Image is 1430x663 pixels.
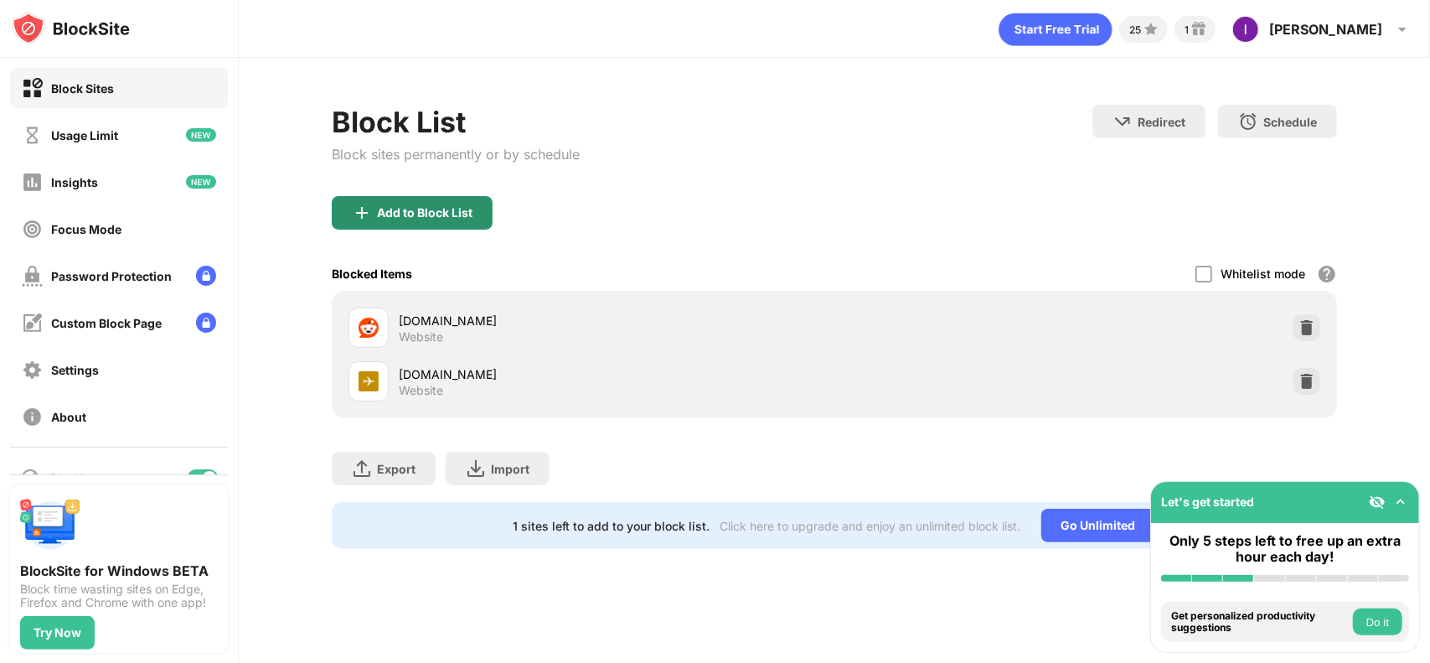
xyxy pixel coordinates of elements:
[399,365,834,383] div: [DOMAIN_NAME]
[332,267,412,281] div: Blocked Items
[22,219,43,240] img: focus-off.svg
[12,12,130,45] img: logo-blocksite.svg
[1263,115,1317,129] div: Schedule
[196,266,216,286] img: lock-menu.svg
[1138,115,1185,129] div: Redirect
[51,410,86,424] div: About
[1392,494,1409,510] img: omni-setup-toggle.svg
[34,626,81,640] div: Try Now
[51,363,99,377] div: Settings
[20,562,218,579] div: BlockSite for Windows BETA
[51,269,172,283] div: Password Protection
[399,312,834,329] div: [DOMAIN_NAME]
[1269,21,1382,38] div: [PERSON_NAME]
[1161,495,1254,509] div: Let's get started
[399,383,443,398] div: Website
[22,313,43,334] img: customize-block-page-off.svg
[51,128,118,142] div: Usage Limit
[1041,509,1156,542] div: Go Unlimited
[1171,610,1349,635] div: Get personalized productivity suggestions
[377,206,472,220] div: Add to Block List
[22,266,43,287] img: password-protection-off.svg
[1353,609,1402,635] button: Do it
[20,495,80,556] img: push-desktop.svg
[51,316,162,330] div: Custom Block Page
[1369,494,1386,510] img: eye-not-visible.svg
[359,318,379,338] img: favicons
[1189,19,1209,39] img: reward-small.svg
[20,468,40,488] img: blocking-icon.svg
[186,175,216,189] img: new-icon.svg
[359,371,379,391] img: favicons
[186,128,216,142] img: new-icon.svg
[377,462,416,476] div: Export
[22,172,43,193] img: insights-off.svg
[20,583,218,609] div: Block time wasting sites on Edge, Firefox and Chrome with one app!
[491,462,529,476] div: Import
[22,125,43,146] img: time-usage-off.svg
[51,175,98,189] div: Insights
[1232,16,1259,43] img: ACg8ocJrfAQnY-zI6gYzN-y869344mCZH4aG0pUMZ83GSFPVkH8ziyI=s96-c
[22,78,43,99] img: block-on.svg
[51,81,114,96] div: Block Sites
[999,13,1113,46] div: animation
[720,519,1021,533] div: Click here to upgrade and enjoy an unlimited block list.
[1185,23,1189,36] div: 1
[1141,19,1161,39] img: points-small.svg
[50,471,97,485] div: Blocking
[1221,267,1305,281] div: Whitelist mode
[332,105,580,139] div: Block List
[514,519,710,533] div: 1 sites left to add to your block list.
[22,407,43,427] img: about-off.svg
[22,360,43,381] img: settings-off.svg
[1161,533,1409,565] div: Only 5 steps left to free up an extra hour each day!
[332,146,580,163] div: Block sites permanently or by schedule
[51,222,121,236] div: Focus Mode
[399,329,443,344] div: Website
[196,313,216,333] img: lock-menu.svg
[1129,23,1141,36] div: 25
